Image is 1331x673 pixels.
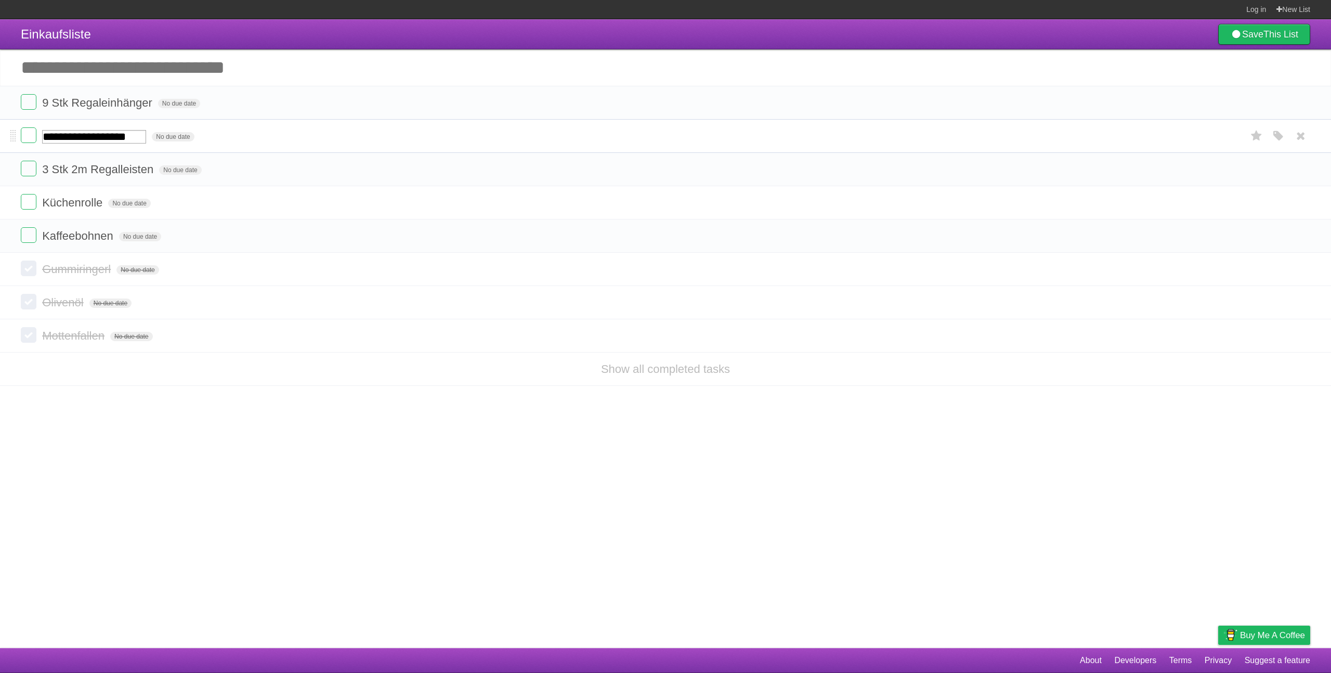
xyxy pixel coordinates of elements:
span: Mottenfallen [42,329,107,342]
a: About [1080,651,1102,670]
span: No due date [152,132,194,141]
label: Done [21,294,36,309]
a: Terms [1169,651,1192,670]
img: Buy me a coffee [1223,626,1237,644]
a: Suggest a feature [1245,651,1310,670]
label: Done [21,227,36,243]
span: Einkaufsliste [21,27,91,41]
span: Kaffeebohnen [42,229,116,242]
label: Done [21,327,36,343]
label: Done [21,161,36,176]
a: Show all completed tasks [601,363,730,376]
span: Gummiringerl [42,263,113,276]
span: No due date [89,299,132,308]
b: This List [1263,29,1298,40]
span: Küchenrolle [42,196,105,209]
span: 9 Stk Regaleinhänger [42,96,155,109]
a: Privacy [1205,651,1232,670]
a: Developers [1114,651,1156,670]
span: No due date [116,265,159,275]
span: 3 Stk 2m Regalleisten [42,163,156,176]
label: Done [21,94,36,110]
a: SaveThis List [1218,24,1310,45]
span: No due date [119,232,161,241]
span: No due date [108,199,150,208]
label: Done [21,194,36,210]
label: Star task [1247,127,1267,145]
span: Olivenöl [42,296,86,309]
span: No due date [158,99,200,108]
span: No due date [110,332,152,341]
span: No due date [159,165,201,175]
label: Done [21,261,36,276]
label: Done [21,127,36,143]
span: Buy me a coffee [1240,626,1305,644]
a: Buy me a coffee [1218,626,1310,645]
